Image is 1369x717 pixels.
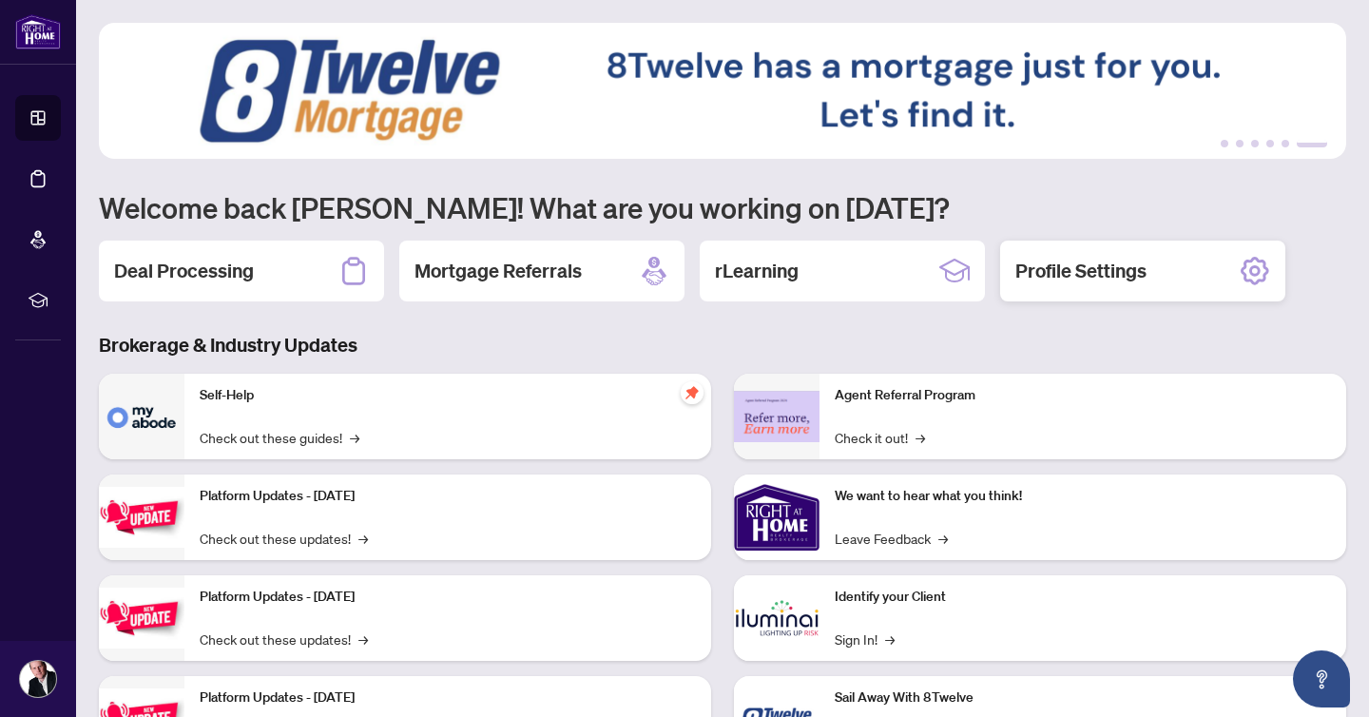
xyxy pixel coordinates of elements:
[1293,650,1350,707] button: Open asap
[916,427,925,448] span: →
[358,629,368,649] span: →
[885,629,895,649] span: →
[200,486,696,507] p: Platform Updates - [DATE]
[15,14,61,49] img: logo
[835,486,1331,507] p: We want to hear what you think!
[99,487,184,547] img: Platform Updates - July 21, 2025
[835,528,948,549] a: Leave Feedback→
[200,587,696,608] p: Platform Updates - [DATE]
[99,588,184,648] img: Platform Updates - July 8, 2025
[200,427,359,448] a: Check out these guides!→
[99,23,1346,159] img: Slide 5
[681,381,704,404] span: pushpin
[200,385,696,406] p: Self-Help
[734,475,819,560] img: We want to hear what you think!
[114,258,254,284] h2: Deal Processing
[1236,140,1244,147] button: 2
[1251,140,1259,147] button: 3
[1282,140,1289,147] button: 5
[200,629,368,649] a: Check out these updates!→
[715,258,799,284] h2: rLearning
[835,688,1331,708] p: Sail Away With 8Twelve
[358,528,368,549] span: →
[835,587,1331,608] p: Identify your Client
[734,391,819,443] img: Agent Referral Program
[1221,140,1228,147] button: 1
[99,374,184,459] img: Self-Help
[938,528,948,549] span: →
[99,332,1346,358] h3: Brokerage & Industry Updates
[1297,140,1327,147] button: 6
[20,661,56,697] img: Profile Icon
[835,629,895,649] a: Sign In!→
[350,427,359,448] span: →
[835,385,1331,406] p: Agent Referral Program
[1015,258,1147,284] h2: Profile Settings
[415,258,582,284] h2: Mortgage Referrals
[835,427,925,448] a: Check it out!→
[200,528,368,549] a: Check out these updates!→
[1266,140,1274,147] button: 4
[734,575,819,661] img: Identify your Client
[99,189,1346,225] h1: Welcome back [PERSON_NAME]! What are you working on [DATE]?
[200,688,696,708] p: Platform Updates - [DATE]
